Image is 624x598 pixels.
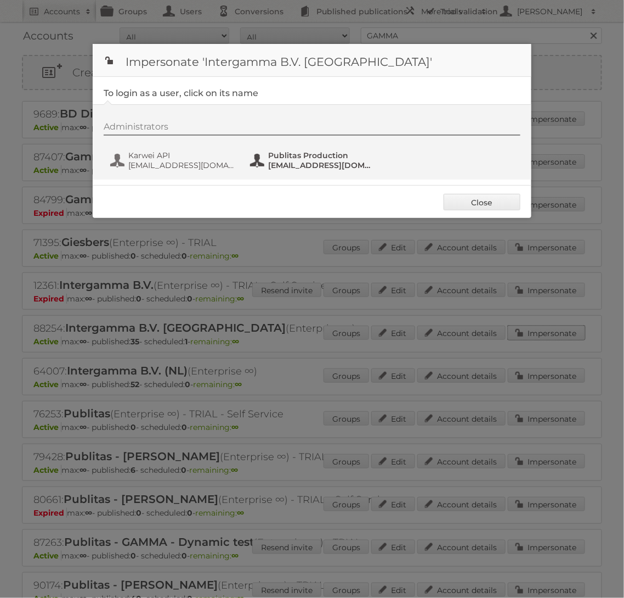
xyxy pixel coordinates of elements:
a: Close [444,194,520,210]
span: Karwei API [128,150,235,160]
span: [EMAIL_ADDRESS][DOMAIN_NAME] [128,160,235,170]
div: Administrators [104,121,520,136]
legend: To login as a user, click on its name [104,88,258,98]
span: [EMAIL_ADDRESS][DOMAIN_NAME] [268,160,375,170]
span: Publitas Production [268,150,375,160]
button: Karwei API [EMAIL_ADDRESS][DOMAIN_NAME] [109,149,238,171]
button: Publitas Production [EMAIL_ADDRESS][DOMAIN_NAME] [249,149,378,171]
h1: Impersonate 'Intergamma B.V. [GEOGRAPHIC_DATA]' [93,44,531,77]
